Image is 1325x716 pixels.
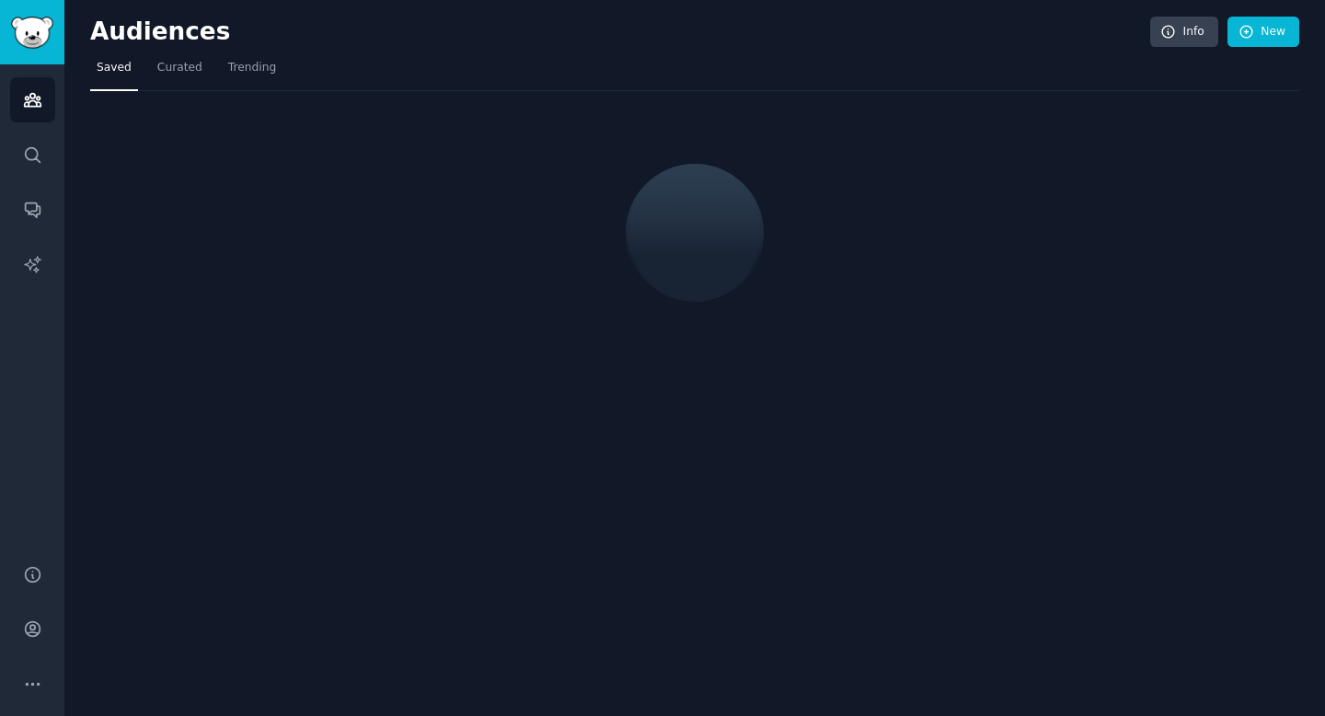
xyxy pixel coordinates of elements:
a: Info [1150,17,1218,48]
span: Saved [97,60,132,76]
a: Saved [90,53,138,91]
a: Curated [151,53,209,91]
a: Trending [222,53,282,91]
h2: Audiences [90,17,1150,47]
img: GummySearch logo [11,17,53,49]
span: Trending [228,60,276,76]
span: Curated [157,60,202,76]
a: New [1227,17,1299,48]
